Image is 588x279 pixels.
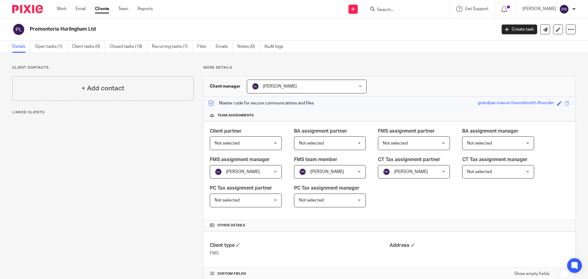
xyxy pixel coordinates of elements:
span: [PERSON_NAME] [310,170,344,174]
a: Recurring tasks (1) [152,41,193,53]
span: CT Tax assignment partner [378,157,440,162]
h2: Promontoria Hurlingham Ltd [30,26,400,32]
span: [PERSON_NAME] [226,170,260,174]
a: Create task [502,25,537,34]
span: Not selected [383,141,408,145]
h3: Client manager [210,83,241,89]
a: Emails [216,41,233,53]
span: CT Tax assignment manager [462,157,528,162]
span: FMS assignment partner [378,129,435,134]
h4: + Add contact [81,84,124,93]
a: Team [118,6,128,12]
img: Pixie [12,5,43,13]
a: Closed tasks (18) [110,41,147,53]
p: FMS [210,250,390,256]
a: Reports [138,6,153,12]
span: FMS team member [294,157,337,162]
span: BA assignment manager [462,129,518,134]
span: PC Tax assignment partner [210,186,272,190]
span: Not selected [215,198,239,202]
img: svg%3E [252,83,259,90]
a: Details [12,41,30,53]
span: Team assignments [217,113,254,118]
span: [PERSON_NAME] [263,84,297,89]
img: svg%3E [215,168,222,175]
p: [PERSON_NAME] [522,6,556,12]
p: Master code for secure communications and files [208,100,314,106]
a: Work [57,6,66,12]
a: Clients [95,6,109,12]
a: Audit logs [264,41,288,53]
p: Client contacts [12,65,194,70]
span: Not selected [467,170,492,174]
a: Files [197,41,211,53]
p: Linked clients [12,110,194,115]
span: Not selected [215,141,239,145]
h4: Client type [210,242,390,249]
span: Not selected [299,198,324,202]
h4: Address [390,242,569,249]
div: grandpas-mauve-houndstooth-flounder [478,100,554,107]
span: Not selected [299,141,324,145]
span: Client partner [210,129,242,134]
input: Search [376,7,432,13]
a: Client tasks (0) [72,41,105,53]
img: svg%3E [383,168,390,175]
span: Other details [217,223,245,228]
img: svg%3E [12,23,25,36]
img: svg%3E [299,168,306,175]
h4: CUSTOM FIELDS [210,271,390,276]
p: More details [203,65,576,70]
label: Show empty fields [514,271,549,277]
span: [PERSON_NAME] [394,170,428,174]
span: BA assignment partner [294,129,347,134]
span: FMS assignment manager [210,157,270,162]
a: Notes (0) [237,41,260,53]
span: PC Tax assignment manager [294,186,360,190]
a: Email [76,6,86,12]
img: svg%3E [559,4,569,14]
span: Get Support [465,7,488,11]
a: Open tasks (1) [35,41,67,53]
span: Not selected [467,141,492,145]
